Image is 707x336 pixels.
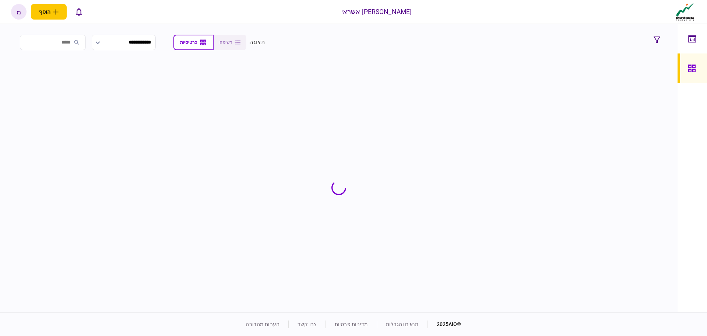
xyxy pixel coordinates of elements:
a: תנאים והגבלות [386,321,419,327]
span: כרטיסיות [180,40,197,45]
div: [PERSON_NAME] אשראי [341,7,412,17]
button: מ [11,4,27,20]
button: פתח רשימת התראות [71,4,87,20]
div: © 2025 AIO [428,321,461,328]
button: רשימה [214,35,246,50]
div: תצוגה [249,38,265,47]
span: רשימה [219,40,232,45]
a: צרו קשר [298,321,317,327]
button: כרטיסיות [173,35,214,50]
a: מדיניות פרטיות [335,321,368,327]
button: פתח תפריט להוספת לקוח [31,4,67,20]
a: הערות מהדורה [246,321,279,327]
img: client company logo [674,3,696,21]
